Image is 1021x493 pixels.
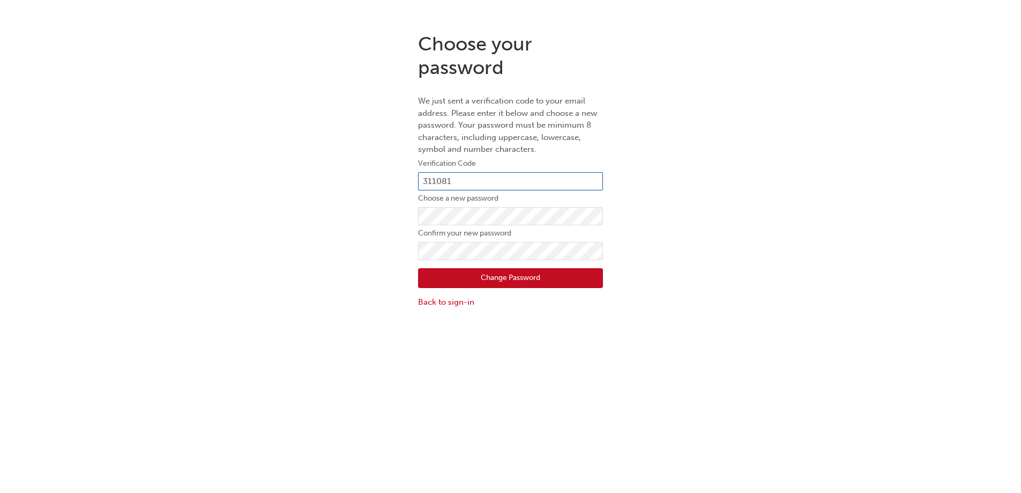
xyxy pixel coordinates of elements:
button: Change Password [418,268,603,289]
label: Verification Code [418,157,603,170]
p: We just sent a verification code to your email address. Please enter it below and choose a new pa... [418,95,603,156]
h1: Choose your password [418,32,603,79]
label: Confirm your new password [418,227,603,240]
a: Back to sign-in [418,296,603,308]
label: Choose a new password [418,192,603,205]
input: e.g. 123456 [418,172,603,190]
